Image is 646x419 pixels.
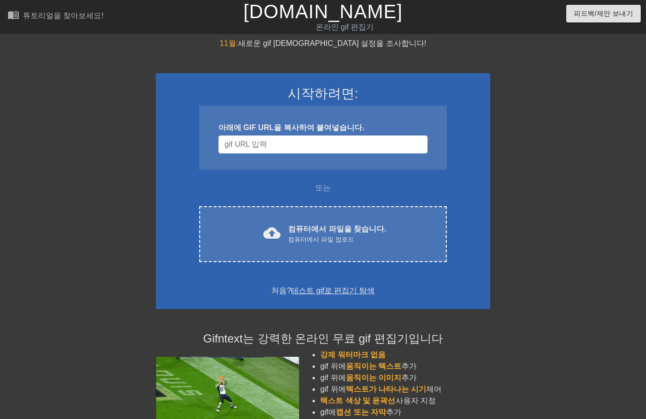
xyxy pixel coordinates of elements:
li: gif 위에 제어 [320,384,490,395]
span: menu_book [8,9,19,21]
li: 사용자 지정 [320,395,490,407]
div: 컴퓨터에서 파일 업로드 [288,235,386,244]
a: [DOMAIN_NAME] [243,1,402,22]
span: 움직이는 텍스트 [346,362,401,370]
h4: Gifntext는 강력한 온라인 무료 gif 편집기입니다 [156,332,490,346]
span: 텍스트가 나타나는 시기 [346,385,427,393]
a: 튜토리얼을 찾아보세요! [8,9,104,24]
span: 피드백/제안 보내기 [574,8,633,20]
li: gif에 추가 [320,407,490,418]
input: 사용자 이름 [218,135,428,154]
div: 또는 [181,182,465,194]
span: 움직이는 이미지 [346,374,401,382]
h3: 시작하려면: [168,86,478,102]
span: 강제 워터마크 없음 [320,351,386,359]
div: 새로운 gif [DEMOGRAPHIC_DATA] 설정을 조사합니다! [156,38,490,49]
div: 아래에 GIF URL을 복사하여 붙여넣습니다. [218,122,428,133]
li: gif 위에 추가 [320,372,490,384]
span: cloud_upload [263,224,280,242]
span: 11월: [220,39,238,47]
div: 온라인 gif 편집기 [220,22,470,33]
div: 튜토리얼을 찾아보세요! [23,11,104,20]
button: 피드백/제안 보내기 [566,5,641,22]
a: 테스트 gif로 편집기 탐색 [291,287,374,295]
li: gif 위에 추가 [320,361,490,372]
font: 컴퓨터에서 파일을 찾습니다. [288,225,386,233]
span: 캡션 또는 자막 [336,408,386,416]
div: 처음? [168,285,478,297]
span: 텍스트 색상 및 윤곽선 [320,397,395,405]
